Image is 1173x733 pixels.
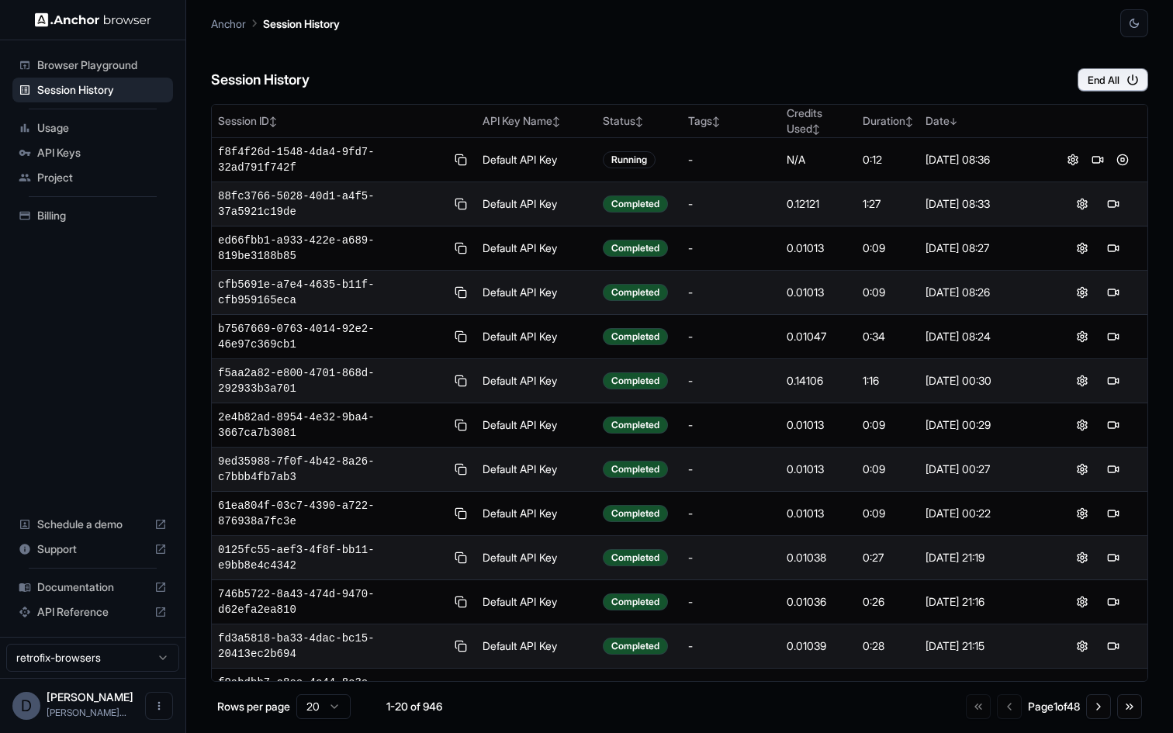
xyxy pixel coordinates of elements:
[476,138,597,182] td: Default API Key
[787,373,851,389] div: 0.14106
[37,541,148,557] span: Support
[863,196,913,212] div: 1:27
[476,226,597,271] td: Default API Key
[476,669,597,713] td: Default API Key
[12,600,173,624] div: API Reference
[37,517,148,532] span: Schedule a demo
[603,638,668,655] div: Completed
[688,417,774,433] div: -
[217,699,290,714] p: Rows per page
[603,461,668,478] div: Completed
[787,417,851,433] div: 0.01013
[218,675,446,706] span: f9abdbb7-c8ee-4c44-8c3e-0945baa924ca
[688,462,774,477] div: -
[12,165,173,190] div: Project
[926,329,1041,344] div: [DATE] 08:24
[863,550,913,565] div: 0:27
[37,57,167,73] span: Browser Playground
[787,285,851,300] div: 0.01013
[476,448,597,492] td: Default API Key
[688,240,774,256] div: -
[603,372,668,389] div: Completed
[688,373,774,389] div: -
[926,113,1041,129] div: Date
[812,123,820,135] span: ↕
[476,271,597,315] td: Default API Key
[603,284,668,301] div: Completed
[37,82,167,98] span: Session History
[145,692,173,720] button: Open menu
[218,454,446,485] span: 9ed35988-7f0f-4b42-8a26-c7bbb4fb7ab3
[552,116,560,127] span: ↕
[688,329,774,344] div: -
[926,594,1041,610] div: [DATE] 21:16
[787,196,851,212] div: 0.12121
[603,328,668,345] div: Completed
[211,69,310,92] h6: Session History
[787,240,851,256] div: 0.01013
[12,537,173,562] div: Support
[787,594,851,610] div: 0.01036
[269,116,277,127] span: ↕
[688,506,774,521] div: -
[263,16,340,32] p: Session History
[12,512,173,537] div: Schedule a demo
[603,113,676,129] div: Status
[218,586,446,617] span: 746b5722-8a43-474d-9470-d62efa2ea810
[926,196,1041,212] div: [DATE] 08:33
[787,152,851,168] div: N/A
[218,144,446,175] span: f8f4f26d-1548-4da4-9fd7-32ad791f742f
[218,410,446,441] span: 2e4b82ad-8954-4e32-9ba4-3667ca7b3081
[603,505,668,522] div: Completed
[926,550,1041,565] div: [DATE] 21:19
[476,315,597,359] td: Default API Key
[787,462,851,477] div: 0.01013
[688,285,774,300] div: -
[926,462,1041,477] div: [DATE] 00:27
[218,321,446,352] span: b7567669-0763-4014-92e2-46e97c369cb1
[12,692,40,720] div: D
[787,550,851,565] div: 0.01038
[603,195,668,213] div: Completed
[863,240,913,256] div: 0:09
[218,233,446,264] span: ed66fbb1-a933-422e-a689-819be3188b85
[926,240,1041,256] div: [DATE] 08:27
[37,145,167,161] span: API Keys
[476,492,597,536] td: Default API Key
[950,116,957,127] span: ↓
[926,152,1041,168] div: [DATE] 08:36
[12,116,173,140] div: Usage
[603,417,668,434] div: Completed
[688,594,774,610] div: -
[218,365,446,396] span: f5aa2a82-e800-4701-868d-292933b3a701
[712,116,720,127] span: ↕
[12,78,173,102] div: Session History
[12,140,173,165] div: API Keys
[926,373,1041,389] div: [DATE] 00:30
[476,624,597,669] td: Default API Key
[863,373,913,389] div: 1:16
[863,329,913,344] div: 0:34
[211,16,246,32] p: Anchor
[863,417,913,433] div: 0:09
[476,403,597,448] td: Default API Key
[476,536,597,580] td: Default API Key
[47,707,126,718] span: daniel@retrofix.ai
[35,12,151,27] img: Anchor Logo
[863,506,913,521] div: 0:09
[688,638,774,654] div: -
[926,506,1041,521] div: [DATE] 00:22
[218,113,470,129] div: Session ID
[47,690,133,704] span: Daniel Portela
[688,550,774,565] div: -
[1078,68,1148,92] button: End All
[218,188,446,220] span: 88fc3766-5028-40d1-a4f5-37a5921c19de
[603,240,668,257] div: Completed
[863,285,913,300] div: 0:09
[688,196,774,212] div: -
[37,170,167,185] span: Project
[12,53,173,78] div: Browser Playground
[37,120,167,136] span: Usage
[211,15,340,32] nav: breadcrumb
[603,151,656,168] div: Running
